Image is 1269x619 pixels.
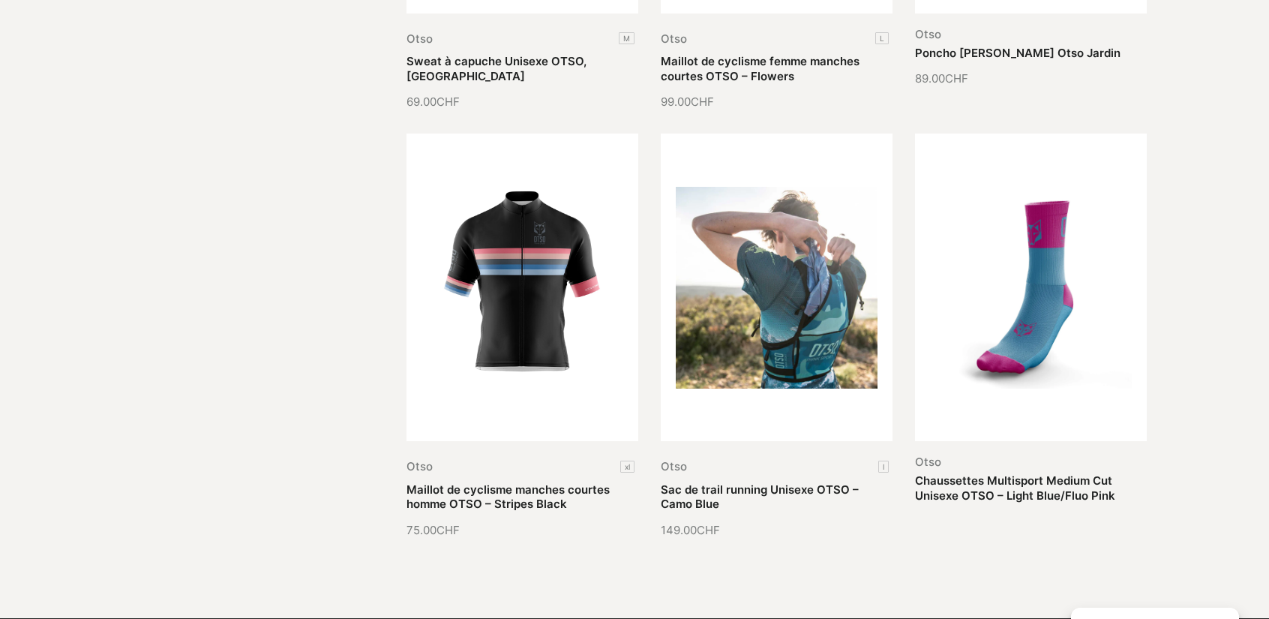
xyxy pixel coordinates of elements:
a: Sac de trail running Unisexe OTSO – Camo Blue [661,482,859,512]
a: Sweat à capuche Unisexe OTSO, [GEOGRAPHIC_DATA] [406,54,586,83]
a: Maillot de cyclisme femme manches courtes OTSO – Flowers [661,54,859,83]
a: Maillot de cyclisme manches courtes homme OTSO – Stripes Black [406,482,610,512]
a: Poncho [PERSON_NAME] Otso Jardin [915,46,1120,60]
a: Chaussettes Multisport Medium Cut Unisexe OTSO – Light Blue/Fluo Pink [915,473,1115,503]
